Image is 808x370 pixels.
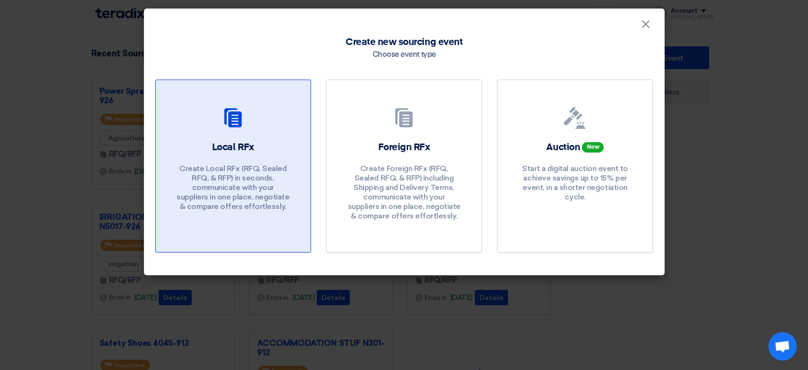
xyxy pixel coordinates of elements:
[518,164,632,202] p: Start a digital auction event to achieve savings up to 15% per event, in a shorter negotiation cy...
[768,332,797,361] div: Open chat
[347,164,461,221] p: Create Foreign RFx (RFQ, Sealed RFQ, & RFP) including Shipping and Delivery Terms, communicate wi...
[497,80,653,253] a: Auction New Start a digital auction event to achieve savings up to 15% per event, in a shorter ne...
[346,35,462,49] span: Create new sourcing event
[212,141,254,154] h2: Local RFx
[373,49,436,61] div: Choose event type
[378,141,430,154] h2: Foreign RFx
[633,15,658,34] button: Close
[641,17,650,36] span: ×
[176,164,290,211] p: Create Local RFx (RFQ, Sealed RFQ, & RFP) in seconds, communicate with your suppliers in one plac...
[155,80,311,253] a: Local RFx Create Local RFx (RFQ, Sealed RFQ, & RFP) in seconds, communicate with your suppliers i...
[326,80,482,253] a: Foreign RFx Create Foreign RFx (RFQ, Sealed RFQ, & RFP) including Shipping and Delivery Terms, co...
[546,143,580,152] span: Auction
[582,142,604,153] span: New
